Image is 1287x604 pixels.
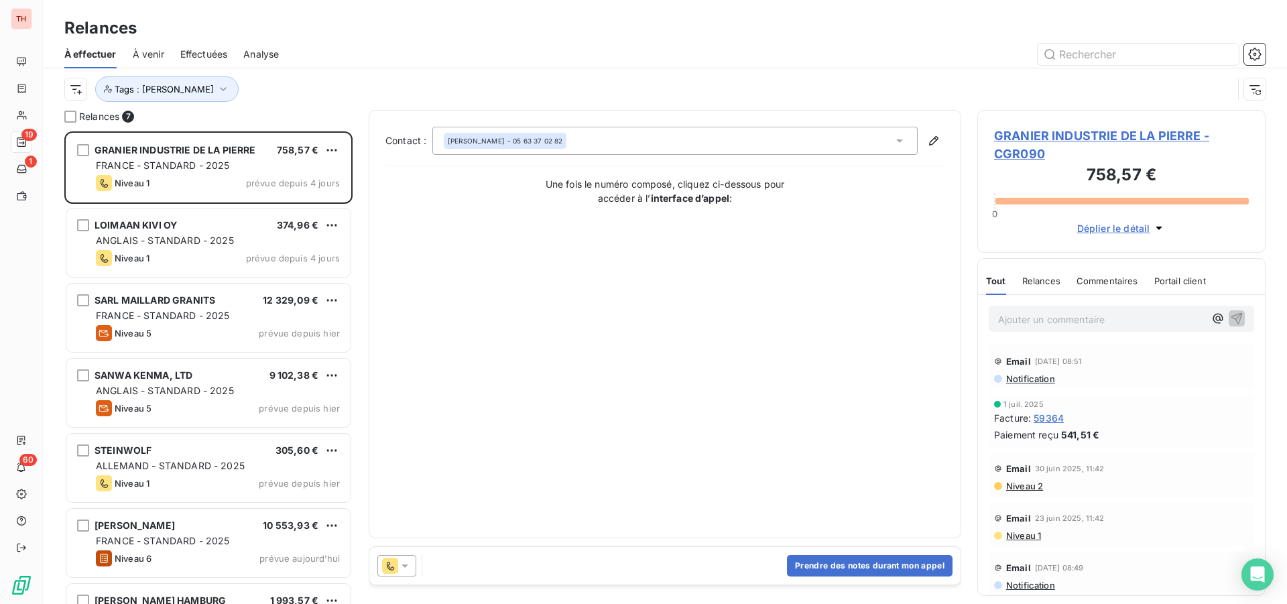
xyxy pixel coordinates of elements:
span: Relances [79,110,119,123]
span: ANGLAIS - STANDARD - 2025 [96,235,234,246]
span: Commentaires [1077,276,1138,286]
span: GRANIER INDUSTRIE DE LA PIERRE [95,144,256,156]
span: prévue depuis hier [259,328,340,339]
span: 9 102,38 € [269,369,319,381]
span: Niveau 5 [115,403,151,414]
span: STEINWOLF [95,444,151,456]
span: prévue depuis hier [259,403,340,414]
span: 23 juin 2025, 11:42 [1035,514,1105,522]
input: Rechercher [1038,44,1239,65]
span: Niveau 2 [1005,481,1043,491]
span: À venir [133,48,164,61]
div: - 05 63 37 02 82 [448,136,562,145]
label: Contact : [385,134,432,147]
span: Email [1006,562,1031,573]
span: SARL MAILLARD GRANITS [95,294,215,306]
span: LOIMAAN KIVI OY [95,219,177,231]
span: Niveau 1 [115,253,149,263]
span: [DATE] 08:49 [1035,564,1084,572]
span: Effectuées [180,48,228,61]
h3: 758,57 € [994,163,1249,190]
h3: Relances [64,16,137,40]
button: Tags : [PERSON_NAME] [95,76,239,102]
span: 7 [122,111,134,123]
span: 0 [992,208,997,219]
span: [PERSON_NAME] [448,136,505,145]
div: Open Intercom Messenger [1241,558,1274,591]
span: Facture : [994,411,1031,425]
span: prévue aujourd’hui [259,553,340,564]
span: Portail client [1154,276,1206,286]
span: GRANIER INDUSTRIE DE LA PIERRE - CGR090 [994,127,1249,163]
button: Prendre des notes durant mon appel [787,555,953,577]
span: Niveau 5 [115,328,151,339]
span: SANWA KENMA, LTD [95,369,192,381]
div: TH [11,8,32,29]
span: 30 juin 2025, 11:42 [1035,465,1105,473]
span: Relances [1022,276,1060,286]
span: À effectuer [64,48,117,61]
span: prévue depuis hier [259,478,340,489]
span: Tout [986,276,1006,286]
span: prévue depuis 4 jours [246,178,340,188]
span: ALLEMAND - STANDARD - 2025 [96,460,245,471]
p: Une fois le numéro composé, cliquez ci-dessous pour accéder à l’ : [531,177,799,205]
span: FRANCE - STANDARD - 2025 [96,535,230,546]
span: 12 329,09 € [263,294,318,306]
span: Email [1006,513,1031,524]
span: Notification [1005,373,1055,384]
span: Déplier le détail [1077,221,1150,235]
button: Déplier le détail [1073,221,1170,236]
span: ANGLAIS - STANDARD - 2025 [96,385,234,396]
span: [DATE] 08:51 [1035,357,1083,365]
span: 374,96 € [277,219,318,231]
span: 305,60 € [275,444,318,456]
span: 1 juil. 2025 [1003,400,1044,408]
span: Niveau 1 [1005,530,1041,541]
span: FRANCE - STANDARD - 2025 [96,160,230,171]
span: 60 [19,454,37,466]
span: Email [1006,463,1031,474]
strong: interface d’appel [651,192,730,204]
span: Niveau 6 [115,553,151,564]
span: Email [1006,356,1031,367]
span: 1 [25,156,37,168]
span: [PERSON_NAME] [95,520,175,531]
span: Analyse [243,48,279,61]
span: 19 [21,129,37,141]
span: Paiement reçu [994,428,1058,442]
span: 541,51 € [1061,428,1099,442]
span: FRANCE - STANDARD - 2025 [96,310,230,321]
img: Logo LeanPay [11,575,32,596]
span: Niveau 1 [115,478,149,489]
span: 59364 [1034,411,1064,425]
span: 758,57 € [277,144,318,156]
span: Notification [1005,580,1055,591]
span: 10 553,93 € [263,520,318,531]
span: Tags : [PERSON_NAME] [115,84,214,95]
div: grid [64,131,353,604]
span: prévue depuis 4 jours [246,253,340,263]
span: Niveau 1 [115,178,149,188]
